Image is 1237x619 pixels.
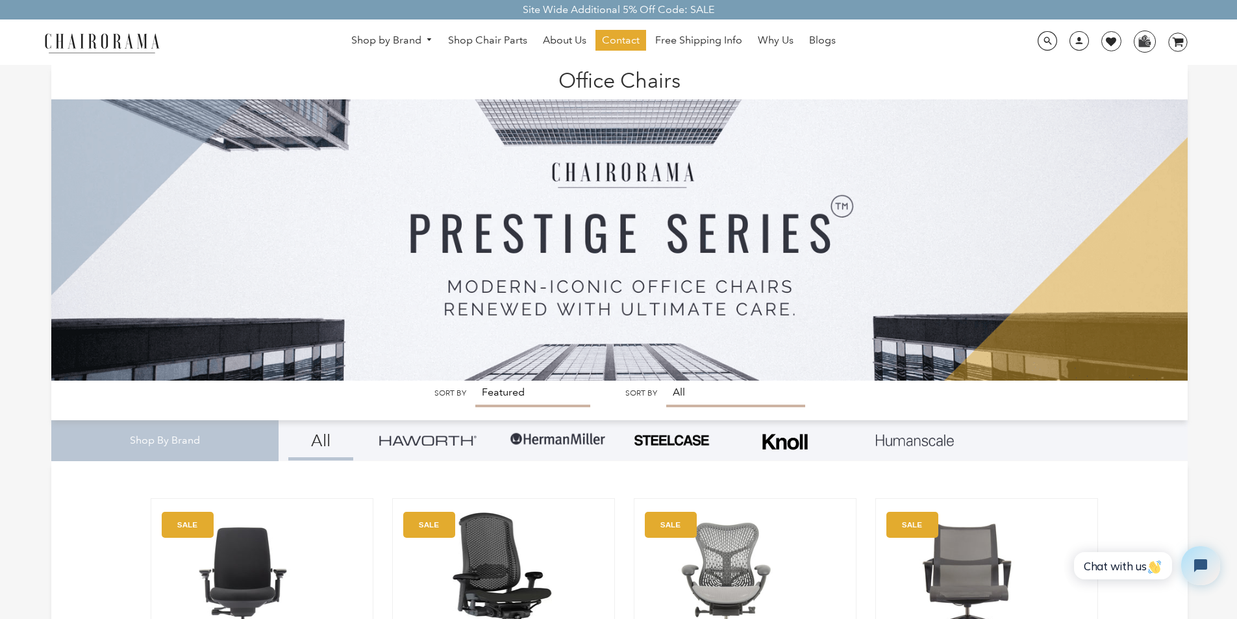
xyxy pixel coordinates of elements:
iframe: Tidio Chat [1064,535,1231,596]
a: Why Us [751,30,800,51]
a: Shop by Brand [345,31,440,51]
img: Group-1.png [509,420,606,459]
span: Why Us [758,34,793,47]
text: SALE [902,520,922,529]
span: Blogs [809,34,836,47]
img: Layer_1_1.png [876,435,954,446]
img: PHOTO-2024-07-09-00-53-10-removebg-preview.png [632,433,710,448]
text: SALE [177,520,197,529]
a: All [288,420,353,461]
img: Group_4be16a4b-c81a-4a6e-a540-764d0a8faf6e.png [379,435,477,445]
a: Blogs [803,30,842,51]
a: Shop Chair Parts [442,30,534,51]
h1: Office Chairs [64,65,1175,93]
img: chairorama [37,31,167,54]
span: Free Shipping Info [655,34,742,47]
text: SALE [419,520,439,529]
span: Shop Chair Parts [448,34,527,47]
text: SALE [660,520,681,529]
a: About Us [536,30,593,51]
img: Frame_4.png [759,425,811,459]
img: Office Chairs [51,65,1188,381]
span: About Us [543,34,586,47]
span: Contact [602,34,640,47]
label: Sort by [434,388,466,398]
div: Shop By Brand [51,420,279,461]
img: WhatsApp_Image_2024-07-12_at_16.23.01.webp [1134,31,1155,51]
a: Free Shipping Info [649,30,749,51]
label: Sort by [625,388,657,398]
a: Contact [595,30,646,51]
nav: DesktopNavigation [222,30,965,54]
